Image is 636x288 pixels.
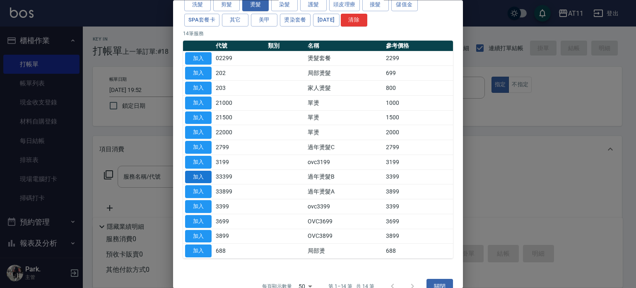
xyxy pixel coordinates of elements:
[306,184,384,199] td: 過年燙髮A
[384,229,453,244] td: 3899
[185,82,212,95] button: 加入
[384,199,453,214] td: 3399
[185,156,212,169] button: 加入
[266,41,306,51] th: 類別
[185,245,212,258] button: 加入
[306,51,384,66] td: 燙髮套餐
[306,111,384,126] td: 單燙
[384,140,453,155] td: 2799
[384,214,453,229] td: 3699
[185,111,212,124] button: 加入
[384,184,453,199] td: 3899
[341,14,367,27] button: 清除
[214,66,266,81] td: 202
[214,229,266,244] td: 3899
[306,96,384,111] td: 單燙
[185,215,212,228] button: 加入
[214,111,266,126] td: 21500
[185,126,212,139] button: 加入
[214,81,266,96] td: 203
[214,155,266,170] td: 3199
[306,66,384,81] td: 局部燙髮
[306,81,384,96] td: 家人燙髮
[185,230,212,243] button: 加入
[384,125,453,140] td: 2000
[384,244,453,259] td: 688
[214,184,266,199] td: 33899
[185,52,212,65] button: 加入
[185,171,212,184] button: 加入
[384,81,453,96] td: 800
[384,66,453,81] td: 699
[214,41,266,51] th: 代號
[306,140,384,155] td: 過年燙髮C
[185,186,212,198] button: 加入
[280,14,311,27] button: 燙染套餐
[384,170,453,185] td: 3399
[184,14,219,27] button: SPA套餐卡
[214,125,266,140] td: 22000
[251,14,277,27] button: 美甲
[214,244,266,259] td: 688
[183,30,453,37] p: 14 筆服務
[313,14,340,27] button: [DATE]
[306,199,384,214] td: ovc3399
[306,125,384,140] td: 單燙
[185,201,212,213] button: 加入
[214,140,266,155] td: 2799
[185,67,212,80] button: 加入
[384,155,453,170] td: 3199
[214,170,266,185] td: 33399
[306,244,384,259] td: 局部燙
[185,97,212,109] button: 加入
[384,96,453,111] td: 1000
[214,51,266,66] td: 02299
[384,51,453,66] td: 2299
[214,199,266,214] td: 3399
[222,14,248,27] button: 其它
[306,155,384,170] td: ovc3199
[214,214,266,229] td: 3699
[384,111,453,126] td: 1500
[306,229,384,244] td: OVC3899
[214,96,266,111] td: 21000
[384,41,453,51] th: 參考價格
[306,214,384,229] td: OVC3699
[306,170,384,185] td: 過年燙髮B
[306,41,384,51] th: 名稱
[185,141,212,154] button: 加入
